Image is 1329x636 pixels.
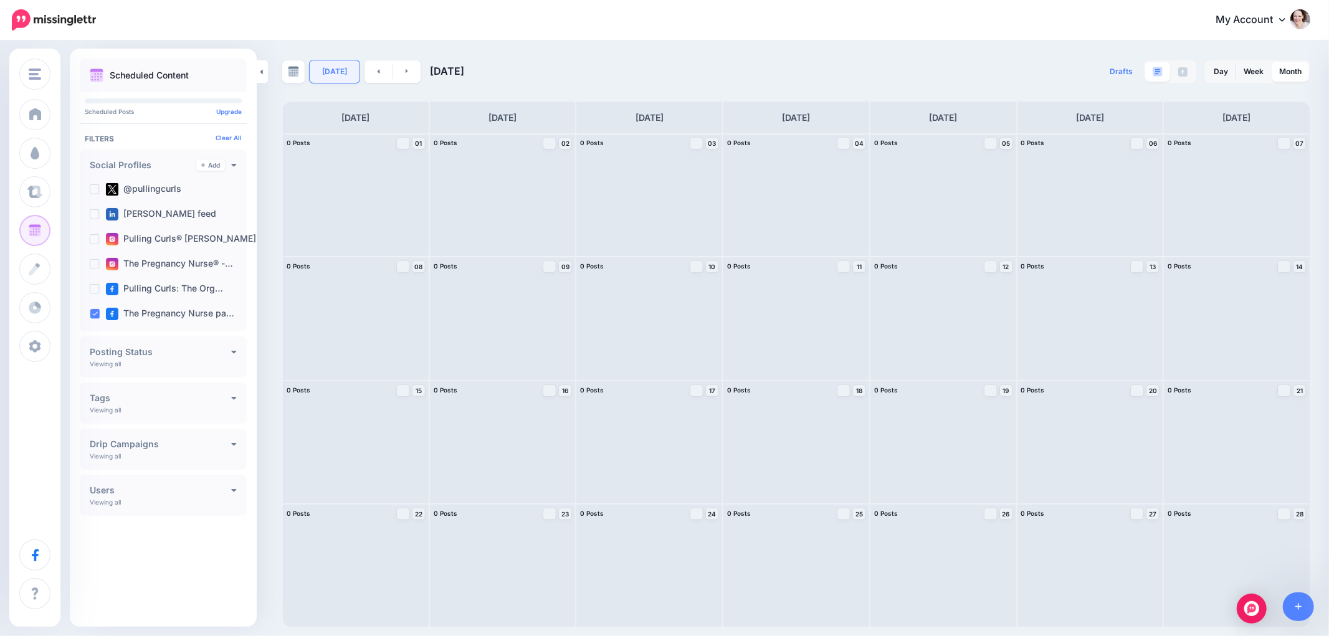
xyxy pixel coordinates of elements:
a: 17 [706,385,718,396]
img: calendar.png [90,69,103,82]
a: 04 [853,138,865,149]
span: 27 [1149,511,1156,517]
span: 17 [709,387,715,394]
a: 23 [559,508,571,520]
img: linkedin-square.png [106,208,118,221]
span: 0 Posts [727,262,751,270]
a: Drafts [1102,60,1140,83]
span: 0 Posts [1168,510,1191,517]
a: 22 [412,508,425,520]
a: 28 [1293,508,1306,520]
span: 02 [561,140,569,146]
span: 0 Posts [727,139,751,146]
a: 03 [706,138,718,149]
img: calendar-grey-darker.png [288,66,299,77]
span: 25 [855,511,863,517]
span: 0 Posts [1168,139,1191,146]
a: 25 [853,508,865,520]
h4: Filters [85,134,242,143]
a: Upgrade [216,108,242,115]
h4: Tags [90,394,231,402]
label: Pulling Curls® [PERSON_NAME] … [106,233,267,245]
a: 16 [559,385,571,396]
span: 08 [414,263,422,270]
span: 0 Posts [434,510,457,517]
a: [DATE] [310,60,360,83]
span: Drafts [1110,68,1133,75]
img: menu.png [29,69,41,80]
a: 05 [1000,138,1012,149]
p: Viewing all [90,452,121,460]
span: [DATE] [430,65,464,77]
span: 0 Posts [1168,262,1191,270]
h4: [DATE] [1076,110,1104,125]
p: Scheduled Content [110,71,189,80]
a: 27 [1146,508,1159,520]
img: Missinglettr [12,9,96,31]
span: 21 [1297,387,1303,394]
a: 20 [1146,385,1159,396]
span: 07 [1296,140,1304,146]
a: My Account [1203,5,1310,36]
a: 13 [1146,261,1159,272]
a: 08 [412,261,425,272]
label: The Pregnancy Nurse® -… [106,258,233,270]
a: Clear All [216,134,242,141]
a: 01 [412,138,425,149]
a: 06 [1146,138,1159,149]
h4: [DATE] [488,110,517,125]
h4: [DATE] [929,110,957,125]
span: 23 [561,511,569,517]
a: 18 [853,385,865,396]
img: facebook-square.png [106,308,118,320]
label: @pullingcurls [106,183,181,196]
span: 28 [1296,511,1303,517]
span: 12 [1003,263,1009,270]
span: 05 [1002,140,1010,146]
a: 10 [706,261,718,272]
h4: [DATE] [636,110,664,125]
a: 15 [412,385,425,396]
h4: Drip Campaigns [90,440,231,449]
span: 0 Posts [874,510,898,517]
h4: Users [90,486,231,495]
span: 01 [415,140,422,146]
span: 0 Posts [287,386,310,394]
h4: [DATE] [783,110,811,125]
span: 10 [709,263,716,270]
span: 19 [1003,387,1009,394]
span: 24 [708,511,717,517]
label: The Pregnancy Nurse pa… [106,308,234,320]
span: 0 Posts [287,139,310,146]
span: 0 Posts [434,386,457,394]
a: Week [1236,62,1271,82]
span: 0 Posts [580,386,604,394]
img: instagram-square.png [106,258,118,270]
span: 03 [708,140,717,146]
span: 0 Posts [580,510,604,517]
span: 0 Posts [434,139,457,146]
h4: Social Profiles [90,161,196,169]
span: 0 Posts [1021,139,1045,146]
a: 21 [1293,385,1306,396]
img: twitter-square.png [106,183,118,196]
span: 0 Posts [874,262,898,270]
span: 04 [855,140,864,146]
span: 13 [1150,263,1156,270]
img: instagram-square.png [106,233,118,245]
a: 12 [1000,261,1012,272]
a: Add [196,159,225,171]
span: 22 [415,511,422,517]
span: 0 Posts [874,139,898,146]
span: 0 Posts [434,262,457,270]
span: 0 Posts [727,510,751,517]
a: 07 [1293,138,1306,149]
span: 0 Posts [287,262,310,270]
span: 06 [1149,140,1157,146]
h4: Posting Status [90,348,231,356]
div: Open Intercom Messenger [1237,594,1267,624]
span: 0 Posts [727,386,751,394]
span: 20 [1149,387,1157,394]
span: 0 Posts [1021,510,1045,517]
a: 26 [1000,508,1012,520]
